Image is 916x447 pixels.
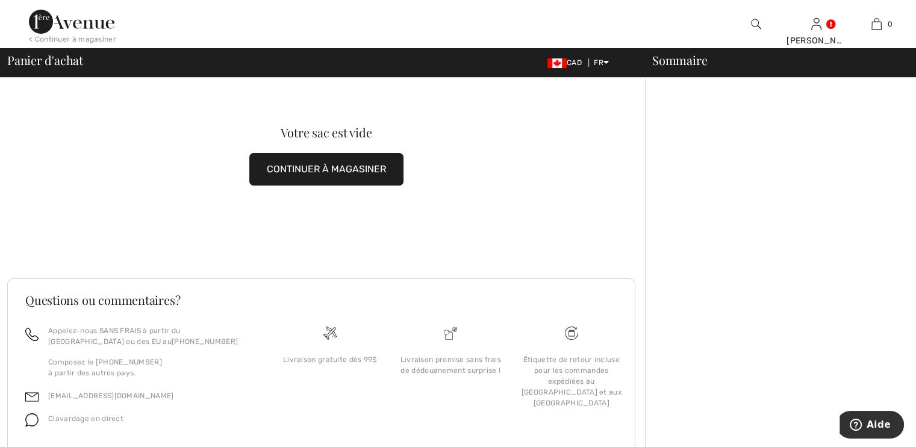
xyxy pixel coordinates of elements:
[323,327,337,340] img: Livraison gratuite dès 99$
[811,18,821,30] a: Se connecter
[521,354,622,408] div: Étiquette de retour incluse pour les commandes expédiées au [GEOGRAPHIC_DATA] et aux [GEOGRAPHIC_...
[811,17,821,31] img: Mes infos
[400,354,501,376] div: Livraison promise sans frais de dédouanement surprise !
[594,58,609,67] span: FR
[48,325,255,347] p: Appelez-nous SANS FRAIS à partir du [GEOGRAPHIC_DATA] ou des EU au
[39,127,613,139] div: Votre sac est vide
[847,17,906,31] a: 0
[444,327,457,340] img: Livraison promise sans frais de dédouanement surprise&nbsp;!
[565,327,578,340] img: Livraison gratuite dès 99$
[888,19,893,30] span: 0
[7,54,83,66] span: Panier d'achat
[29,10,114,34] img: 1ère Avenue
[25,328,39,341] img: call
[751,17,761,31] img: recherche
[249,153,403,186] button: CONTINUER À MAGASINER
[25,413,39,427] img: chat
[48,392,173,400] a: [EMAIL_ADDRESS][DOMAIN_NAME]
[638,54,909,66] div: Sommaire
[547,58,587,67] span: CAD
[279,354,381,365] div: Livraison gratuite dès 99$
[172,337,238,346] a: [PHONE_NUMBER]
[25,294,617,306] h3: Questions ou commentaires?
[29,34,116,45] div: < Continuer à magasiner
[25,390,39,404] img: email
[871,17,882,31] img: Mon panier
[48,414,123,423] span: Clavardage en direct
[840,411,904,441] iframe: Ouvre un widget dans lequel vous pouvez trouver plus d’informations
[48,357,255,378] p: Composez le [PHONE_NUMBER] à partir des autres pays.
[547,58,567,68] img: Canadian Dollar
[787,34,846,47] div: [PERSON_NAME]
